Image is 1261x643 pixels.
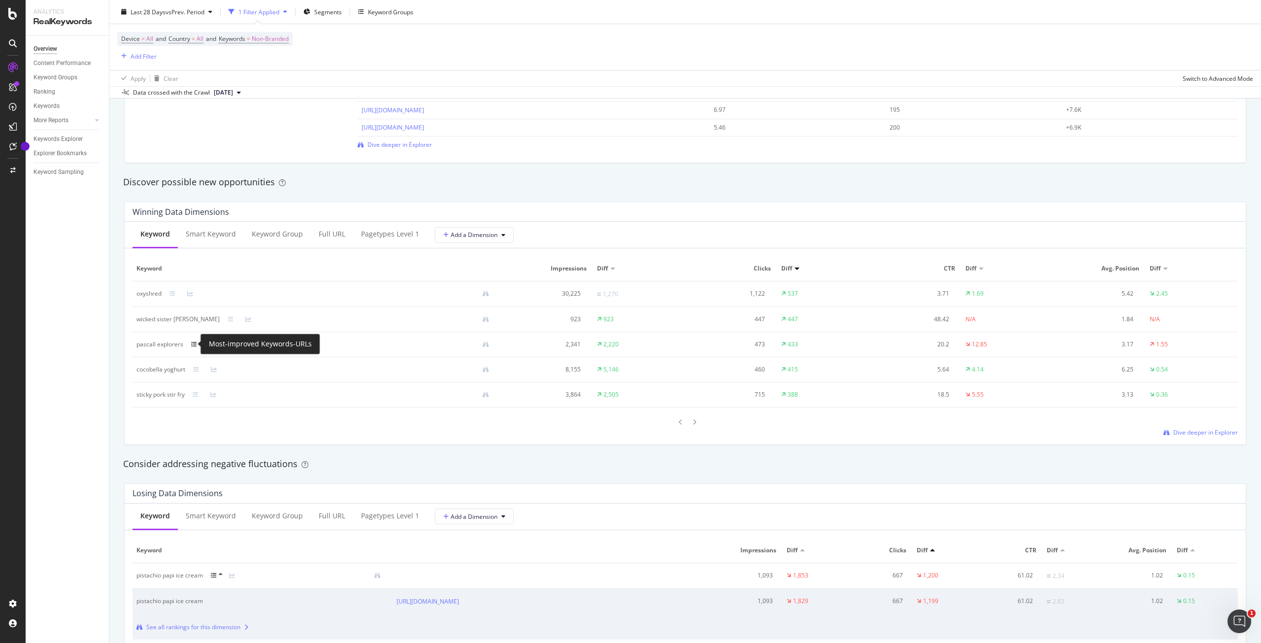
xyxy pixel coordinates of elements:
[33,44,57,54] div: Overview
[505,289,581,298] div: 30,225
[33,44,102,54] a: Overview
[146,623,240,632] div: See all rankings for this dimension
[33,101,60,111] div: Keywords
[33,134,102,144] a: Keywords Explorer
[252,32,289,46] span: Non-Branded
[146,32,153,46] span: All
[603,290,618,299] div: 1,270
[367,140,432,149] span: Dive deeper in Explorer
[131,74,146,82] div: Apply
[1156,289,1168,298] div: 2.45
[397,597,459,607] a: [URL][DOMAIN_NAME]
[121,34,140,43] span: Device
[1053,597,1064,606] div: 2.83
[603,340,619,349] div: 2,220
[873,264,955,273] span: CTR
[793,571,808,580] div: 1,853
[133,207,229,217] div: Winning Data Dimensions
[136,390,185,399] div: sticky pork stir fry
[1066,123,1217,132] div: +6.9K
[314,7,342,16] span: Segments
[972,390,984,399] div: 5.55
[603,315,614,324] div: 923
[136,289,162,298] div: oxyshred
[1112,546,1166,555] span: Avg. Position
[443,231,498,239] span: Add a Dimension
[33,87,55,97] div: Ranking
[1112,597,1163,606] div: 1.02
[965,264,976,273] span: Diff
[890,105,1041,114] div: 195
[603,390,619,399] div: 2,505
[168,34,190,43] span: Country
[150,70,178,86] button: Clear
[133,488,223,498] div: Losing Data Dimensions
[33,167,84,177] div: Keyword Sampling
[714,123,865,132] div: 5.46
[1058,390,1133,399] div: 3.13
[33,148,102,159] a: Explorer Bookmarks
[141,34,145,43] span: =
[722,571,773,580] div: 1,093
[787,546,797,555] span: Diff
[788,365,798,374] div: 415
[788,390,798,399] div: 388
[1179,70,1253,86] button: Switch to Advanced Mode
[206,34,216,43] span: and
[140,229,170,239] div: Keyword
[923,571,938,580] div: 1,200
[186,229,236,239] div: Smart Keyword
[923,597,938,606] div: 1,199
[689,365,765,374] div: 460
[136,340,183,349] div: pascall explorers
[1058,289,1133,298] div: 5.42
[136,546,386,555] span: Keyword
[33,101,102,111] a: Keywords
[33,115,92,126] a: More Reports
[1156,390,1168,399] div: 0.36
[689,289,765,298] div: 1,122
[117,4,216,20] button: Last 28 DaysvsPrev. Period
[1053,572,1064,580] div: 2.34
[689,340,765,349] div: 473
[33,115,68,126] div: More Reports
[1150,315,1160,324] div: N/A
[299,4,346,20] button: Segments
[252,511,303,521] div: Keyword Group
[136,571,203,580] div: pistachio papi ice cream
[33,58,102,68] a: Content Performance
[117,70,146,86] button: Apply
[873,289,949,298] div: 3.71
[123,458,1247,471] div: Consider addressing negative fluctuations
[219,34,245,43] span: Keywords
[788,340,798,349] div: 433
[722,597,773,606] div: 1,093
[505,264,587,273] span: Impressions
[1066,105,1217,114] div: +7.6K
[131,52,157,60] div: Add Filter
[873,390,949,399] div: 18.5
[788,289,798,298] div: 537
[1177,546,1188,555] span: Diff
[361,229,419,239] div: pagetypes Level 1
[1047,575,1051,577] img: Equal
[209,338,312,350] div: Most-improved Keywords-URLs
[21,142,30,151] div: Tooltip anchor
[136,365,185,374] div: cocobella yoghurt
[192,34,195,43] span: =
[1228,609,1251,633] iframe: Intercom live chat
[136,597,364,606] div: pistachio papi ice cream
[354,4,417,20] button: Keyword Groups
[597,293,601,296] img: Equal
[33,134,83,144] div: Keywords Explorer
[1047,600,1051,603] img: Equal
[136,623,389,632] a: See all rankings for this dimension
[33,72,77,83] div: Keyword Groups
[722,546,776,555] span: Impressions
[1183,571,1195,580] div: 0.15
[214,88,233,97] span: 2025 Sep. 13th
[873,340,949,349] div: 20.2
[435,227,514,243] button: Add a Dimension
[33,87,102,97] a: Ranking
[714,105,865,114] div: 6.97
